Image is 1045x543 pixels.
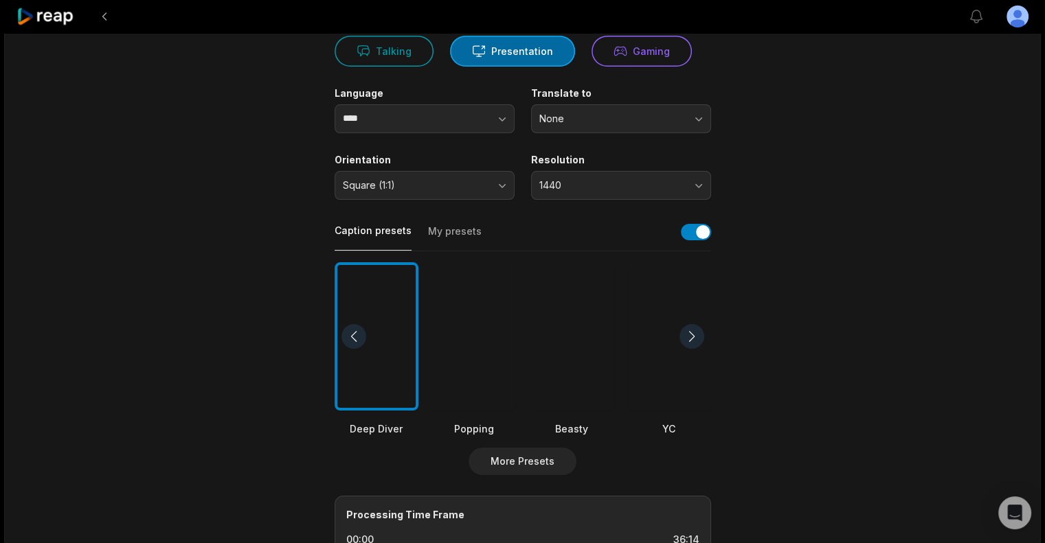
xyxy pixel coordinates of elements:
button: Talking [335,36,434,67]
label: Language [335,87,515,100]
label: Translate to [531,87,711,100]
span: Square (1:1) [343,179,487,192]
div: Open Intercom Messenger [998,496,1031,529]
button: Presentation [450,36,575,67]
button: 1440 [531,171,711,200]
button: Caption presets [335,224,412,251]
div: Beasty [530,421,614,436]
span: None [539,113,684,125]
div: Popping [432,421,516,436]
div: Deep Diver [335,421,418,436]
button: None [531,104,711,133]
button: My presets [428,224,482,251]
button: Gaming [592,36,692,67]
label: Orientation [335,154,515,166]
div: Processing Time Frame [346,507,699,522]
div: YC [627,421,711,436]
button: Square (1:1) [335,171,515,200]
label: Resolution [531,154,711,166]
span: 1440 [539,179,684,192]
button: More Presets [469,448,576,475]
